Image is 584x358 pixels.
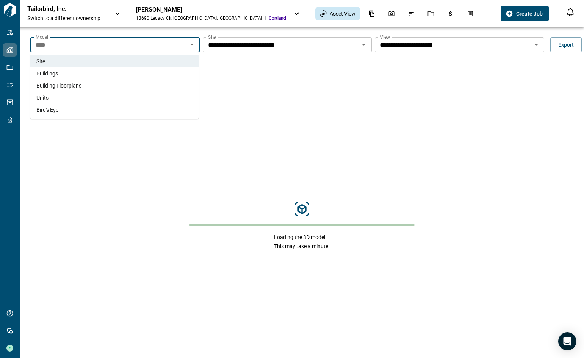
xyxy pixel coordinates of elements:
[36,70,58,77] span: Buildings
[364,7,380,20] div: Documents
[330,10,355,17] span: Asset View
[274,242,330,250] span: This may take a minute.
[359,39,369,50] button: Open
[516,10,543,17] span: Create Job
[36,34,48,40] label: Model
[380,34,390,40] label: View
[558,41,574,48] span: Export
[558,332,576,350] div: Open Intercom Messenger
[274,233,330,241] span: Loading the 3D model
[27,5,96,13] p: Tailorbird, Inc.
[36,82,81,89] span: Building Floorplans
[443,7,459,20] div: Budgets
[531,39,542,50] button: Open
[501,6,549,21] button: Create Job
[36,106,58,114] span: Bird's Eye
[36,58,45,65] span: Site
[423,7,439,20] div: Jobs
[36,94,49,102] span: Units
[136,6,286,14] div: [PERSON_NAME]
[136,15,262,21] div: 13690 Legacy Cir , [GEOGRAPHIC_DATA] , [GEOGRAPHIC_DATA]
[462,7,478,20] div: Takeoff Center
[403,7,419,20] div: Issues & Info
[564,6,576,18] button: Open notification feed
[186,39,197,50] button: Close
[269,15,286,21] span: Cortland
[208,34,216,40] label: Site
[550,37,582,52] button: Export
[384,7,399,20] div: Photos
[27,14,107,22] span: Switch to a different ownership
[315,7,360,20] div: Asset View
